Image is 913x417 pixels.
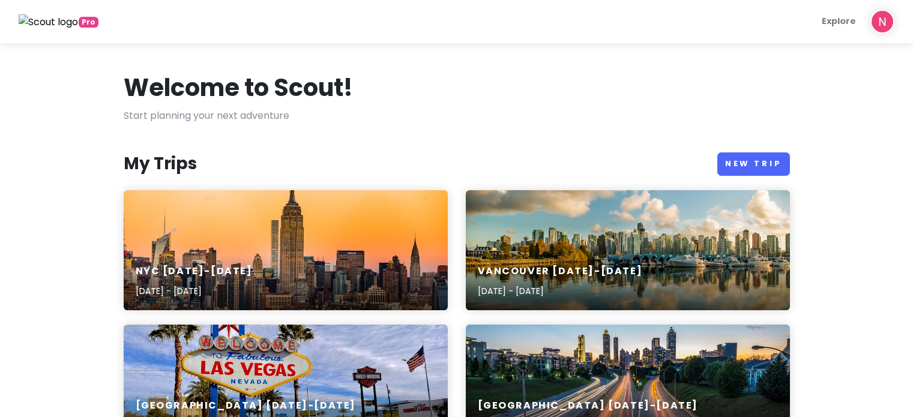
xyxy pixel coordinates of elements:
[478,400,699,412] h6: [GEOGRAPHIC_DATA] [DATE]-[DATE]
[124,190,448,310] a: landscape photo of New York Empire State BuildingNYC [DATE]-[DATE][DATE] - [DATE]
[478,265,643,278] h6: Vancouver [DATE]-[DATE]
[124,153,197,175] h3: My Trips
[136,284,253,298] p: [DATE] - [DATE]
[19,14,79,30] img: Scout logo
[79,17,98,28] span: greetings, globetrotter
[124,72,353,103] h1: Welcome to Scout!
[124,108,790,124] p: Start planning your next adventure
[466,190,790,310] a: buildings and body of waterVancouver [DATE]-[DATE][DATE] - [DATE]
[870,10,894,34] img: User profile
[478,284,643,298] p: [DATE] - [DATE]
[717,152,790,176] a: New Trip
[136,265,253,278] h6: NYC [DATE]-[DATE]
[817,10,861,33] a: Explore
[136,400,357,412] h6: [GEOGRAPHIC_DATA] [DATE]-[DATE]
[19,14,98,29] a: Pro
